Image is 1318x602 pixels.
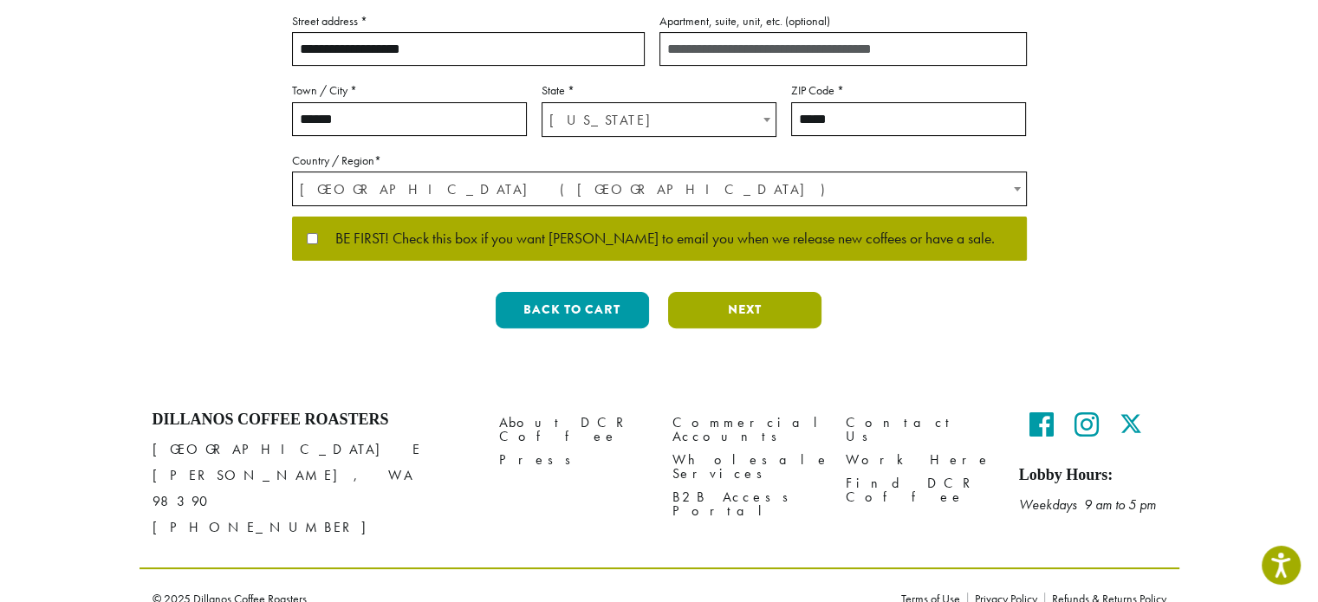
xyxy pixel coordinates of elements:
span: Country / Region [292,172,1027,206]
a: Work Here [846,449,993,472]
label: Street address [292,10,645,32]
span: State [542,102,776,137]
a: B2B Access Portal [672,486,820,523]
span: Washington [542,103,776,137]
span: United States (US) [293,172,1026,206]
label: ZIP Code [791,80,1026,101]
h4: Dillanos Coffee Roasters [153,411,473,430]
span: (optional) [785,13,830,29]
label: State [542,80,776,101]
a: Wholesale Services [672,449,820,486]
a: Contact Us [846,411,993,448]
label: Town / City [292,80,527,101]
a: Commercial Accounts [672,411,820,448]
a: Find DCR Coffee [846,472,993,509]
label: Apartment, suite, unit, etc. [659,10,1027,32]
input: BE FIRST! Check this box if you want [PERSON_NAME] to email you when we release new coffees or ha... [307,233,318,244]
button: Next [668,292,821,328]
a: Press [499,449,646,472]
button: Back to cart [496,292,649,328]
h5: Lobby Hours: [1019,466,1166,485]
p: [GEOGRAPHIC_DATA] E [PERSON_NAME], WA 98390 [PHONE_NUMBER] [153,437,473,541]
span: BE FIRST! Check this box if you want [PERSON_NAME] to email you when we release new coffees or ha... [318,231,995,247]
em: Weekdays 9 am to 5 pm [1019,495,1156,514]
a: About DCR Coffee [499,411,646,448]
